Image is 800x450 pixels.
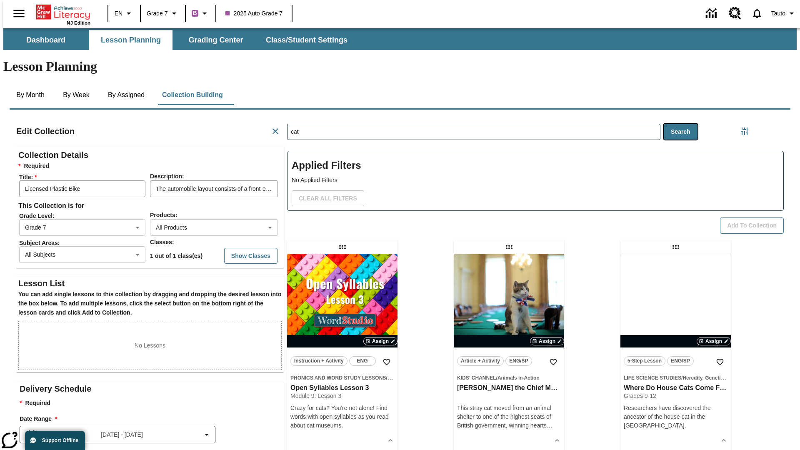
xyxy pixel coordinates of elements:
div: All Subjects [19,246,145,263]
button: Search [664,124,697,140]
span: Class/Student Settings [266,35,347,45]
a: Home [36,4,90,20]
h3: Open Syllables Lesson 3 [290,384,394,392]
button: Show Details [384,434,397,447]
span: Open Syllables [387,375,423,381]
button: Dashboard [4,30,87,50]
div: Crazy for cats? You're not alone! Find words with open syllables as you read about cat museums. [290,404,394,430]
button: Profile/Settings [768,6,800,21]
button: By Week [55,85,97,105]
span: Assign [539,337,555,345]
button: Add to Favorites [712,355,727,370]
button: Grade: Grade 7, Select a grade [143,6,182,21]
p: Required [20,399,284,408]
button: ENG/SP [505,356,532,366]
p: No Lessons [135,341,165,350]
div: Home [36,3,90,25]
h2: Applied Filters [292,155,779,176]
span: ENG/SP [509,357,528,365]
button: Filters Side menu [736,123,753,140]
button: Support Offline [25,431,85,450]
span: / [386,374,393,381]
h3: Larry the Chief Mouser [457,384,561,392]
button: Boost Class color is purple. Change class color [188,6,213,21]
div: Draggable lesson: Open Syllables Lesson 3 [336,240,349,254]
span: Grade 7 [147,9,168,18]
div: Grade 7 [19,219,145,236]
button: Language: EN, Select a language [111,6,137,21]
span: 5-Step Lesson [627,357,662,365]
h6: This Collection is for [18,200,282,212]
h2: Delivery Schedule [20,382,284,395]
input: Search Lessons By Keyword [287,124,660,140]
span: Products : [150,212,177,218]
span: Life Science Studies [624,375,681,381]
span: Lesson Planning [101,35,161,45]
a: Resource Center, Will open in new tab [724,2,746,25]
span: EN [115,9,122,18]
span: B [193,8,197,18]
input: Title [19,180,145,197]
h2: Collection Details [18,148,282,162]
button: Cancel [267,123,284,140]
span: Grade Level : [19,212,149,219]
span: Dashboard [26,35,65,45]
svg: Collapse Date Range Filter [202,430,212,440]
button: Assign Choose Dates [697,337,731,345]
h3: Date Range [20,415,284,424]
div: Applied Filters [287,151,784,211]
span: ENG/SP [671,357,690,365]
button: By Month [10,85,51,105]
span: Topic: Life Science Studies/Heredity, Genetics, and Variation in Traits [624,373,727,382]
span: Kids' Channel [457,375,496,381]
div: Draggable lesson: Where Do House Cats Come From? [669,240,682,254]
button: Open side menu [7,1,31,26]
span: / [681,375,682,381]
span: / [496,375,497,381]
span: Title : [19,174,149,180]
div: All Products [150,219,278,236]
p: No Applied Filters [292,176,779,185]
span: Heredity, Genetics, and Variation in Traits [682,375,781,381]
span: NJ Edition [67,20,90,25]
button: By Assigned [101,85,151,105]
div: This stray cat moved from an animal shelter to one of the highest seats of British government, wi... [457,404,561,430]
span: Assign [372,337,389,345]
h2: Lesson List [18,277,282,290]
span: Tauto [771,9,785,18]
button: ENG [349,356,376,366]
span: Article + Activity [461,357,500,365]
button: Class/Student Settings [259,30,354,50]
button: Add to Favorites [379,355,394,370]
span: Phonics and Word Study Lessons [290,375,386,381]
button: Assign Choose Dates [530,337,564,345]
div: SubNavbar [3,30,355,50]
div: SubNavbar [3,28,797,50]
button: Assign Choose Dates [363,337,397,345]
span: Subject Areas : [19,240,149,246]
div: Draggable lesson: Larry the Chief Mouser [502,240,516,254]
span: Assign [705,337,722,345]
span: Support Offline [42,437,78,443]
a: Notifications [746,2,768,24]
button: Show Classes [224,248,277,264]
input: Description [150,180,278,197]
span: Instruction + Activity [294,357,344,365]
span: s [544,422,547,429]
button: ENG/SP [667,356,694,366]
span: … [547,422,552,429]
button: Select the date range menu item [23,430,212,440]
span: 2025 Auto Grade 7 [225,9,283,18]
button: Lesson Planning [89,30,172,50]
h1: Lesson Planning [3,59,797,74]
span: ENG [357,357,368,365]
span: Topic: Phonics and Word Study Lessons/Open Syllables [290,373,394,382]
span: Topic: Kids' Channel/Animals in Action [457,373,561,382]
span: Classes : [150,239,174,245]
span: [DATE] - [DATE] [101,430,143,439]
button: Add to Favorites [546,355,561,370]
button: 5-Step Lesson [624,356,665,366]
h6: Required [18,162,282,171]
button: Article + Activity [457,356,504,366]
button: Show Details [717,434,730,447]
